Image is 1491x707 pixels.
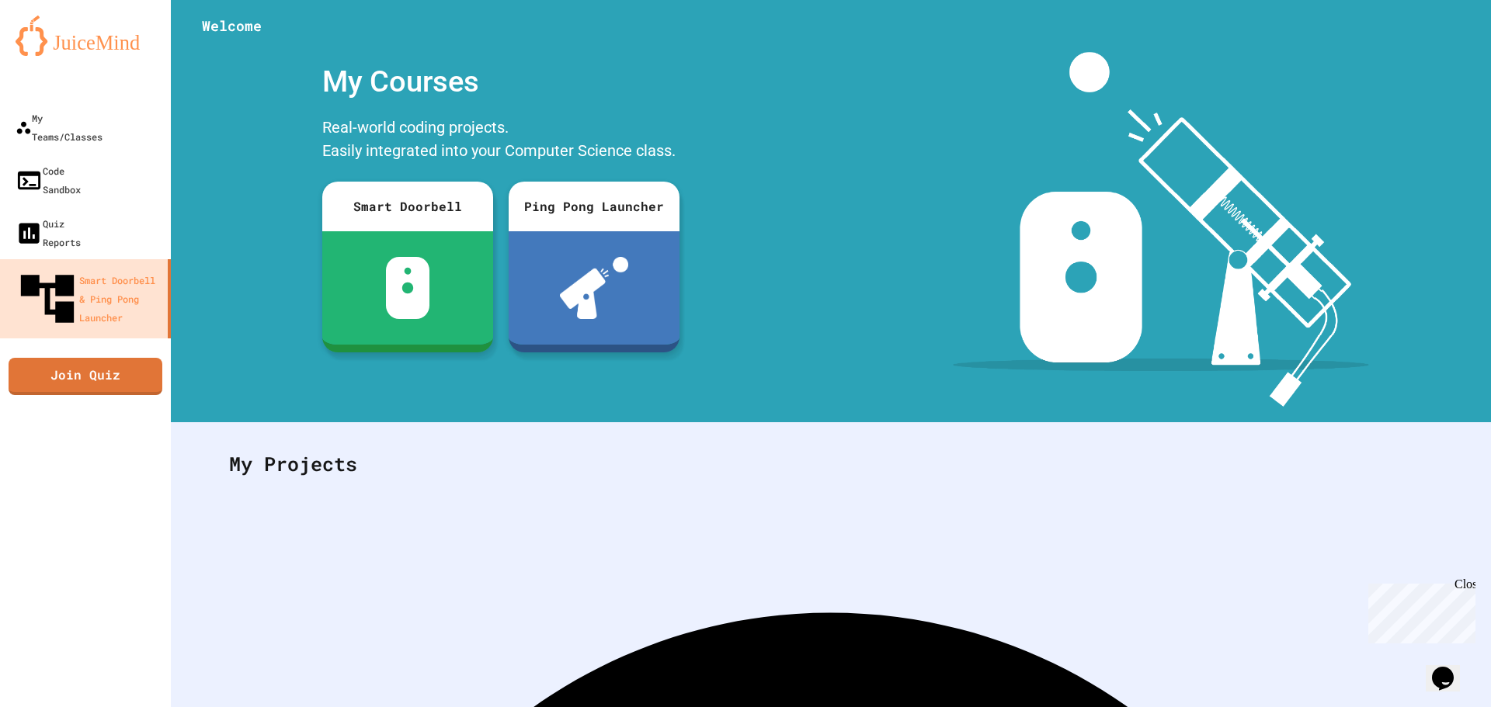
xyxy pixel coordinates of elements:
[386,257,430,319] img: sdb-white.svg
[315,112,687,170] div: Real-world coding projects. Easily integrated into your Computer Science class.
[322,182,493,231] div: Smart Doorbell
[509,182,679,231] div: Ping Pong Launcher
[16,16,155,56] img: logo-orange.svg
[214,434,1448,494] div: My Projects
[315,52,687,112] div: My Courses
[1426,645,1475,691] iframe: chat widget
[16,267,162,331] div: Smart Doorbell & Ping Pong Launcher
[560,257,629,319] img: ppl-with-ball.png
[16,214,81,251] div: Quiz Reports
[953,52,1369,407] img: banner-image-my-projects.png
[16,109,103,146] div: My Teams/Classes
[6,6,107,99] div: Chat with us now!Close
[1362,577,1475,643] iframe: chat widget
[9,358,162,395] a: Join Quiz
[16,161,81,199] div: Code Sandbox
